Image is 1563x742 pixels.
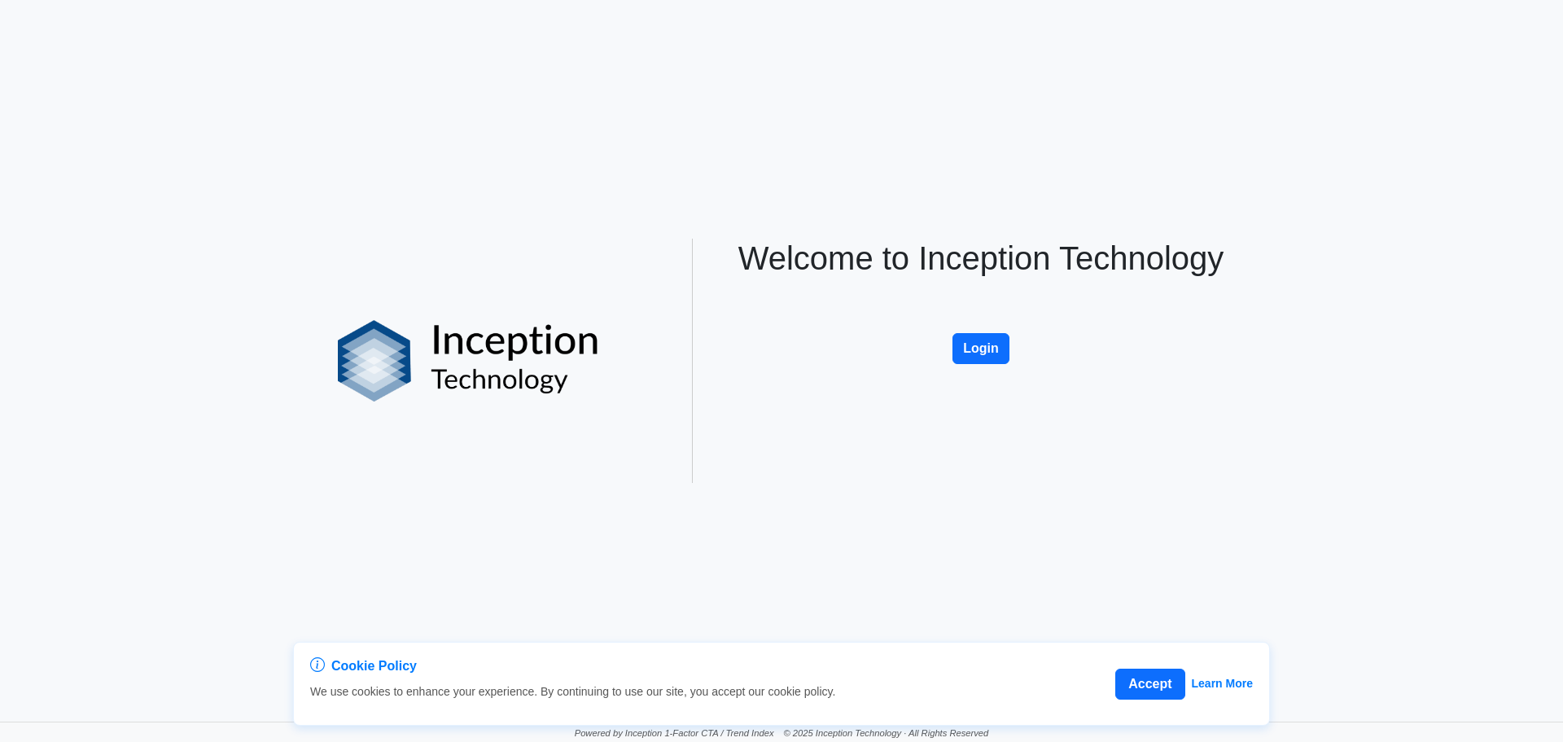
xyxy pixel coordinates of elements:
[1115,669,1184,700] button: Accept
[338,320,599,402] img: logo%20black.png
[722,239,1240,278] h1: Welcome to Inception Technology
[331,656,417,676] span: Cookie Policy
[952,333,1009,364] button: Login
[1192,675,1253,692] a: Learn More
[310,683,835,700] p: We use cookies to enhance your experience. By continuing to use our site, you accept our cookie p...
[952,316,1009,330] a: Login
